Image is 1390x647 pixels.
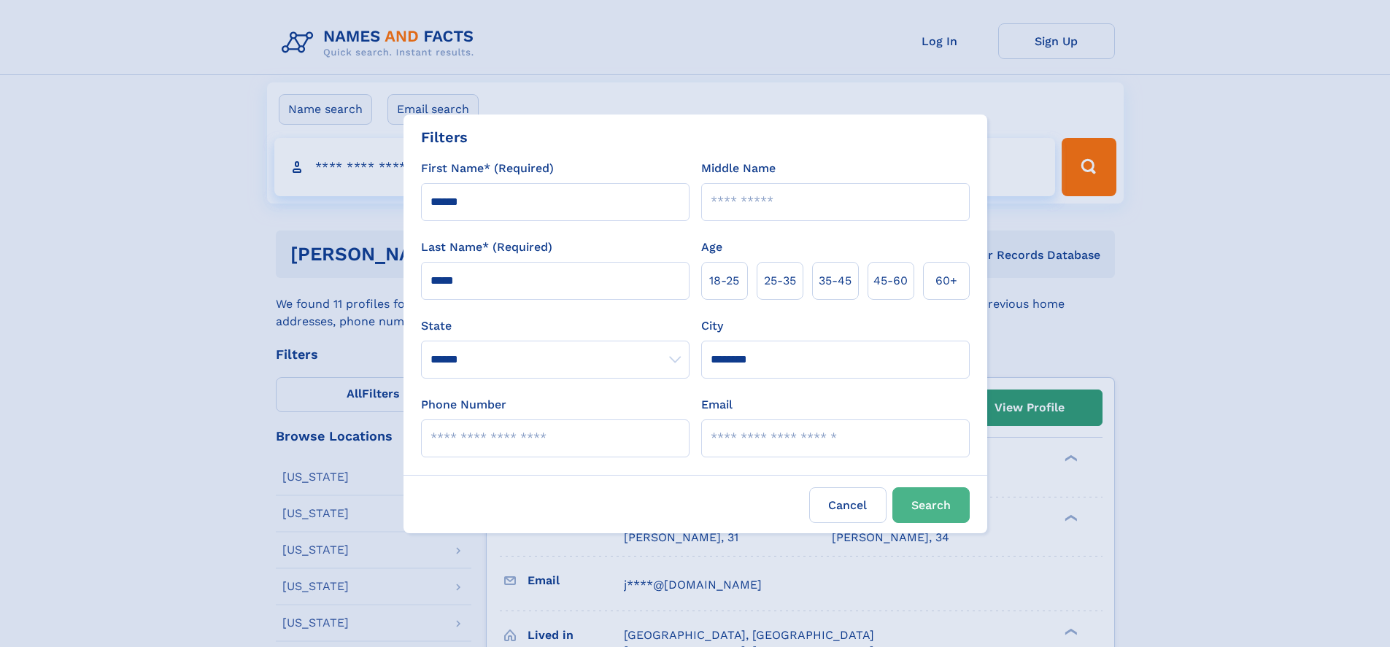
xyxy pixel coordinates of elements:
[421,317,690,335] label: State
[819,272,852,290] span: 35‑45
[421,396,506,414] label: Phone Number
[421,126,468,148] div: Filters
[701,317,723,335] label: City
[421,239,552,256] label: Last Name* (Required)
[764,272,796,290] span: 25‑35
[809,487,887,523] label: Cancel
[701,239,722,256] label: Age
[701,396,733,414] label: Email
[701,160,776,177] label: Middle Name
[873,272,908,290] span: 45‑60
[892,487,970,523] button: Search
[935,272,957,290] span: 60+
[709,272,739,290] span: 18‑25
[421,160,554,177] label: First Name* (Required)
